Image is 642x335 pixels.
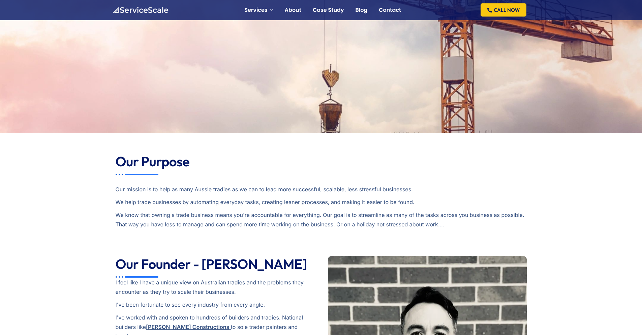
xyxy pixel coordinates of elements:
[379,7,401,13] a: Contact
[116,197,527,207] p: We help trade businesses by automating everyday tasks, creating leaner processes, and making it e...
[116,300,314,309] p: I've been fortunate to see every industry from every angle.
[355,7,367,13] a: Blog
[146,324,229,330] a: [PERSON_NAME] Constructions
[244,7,273,13] a: Services
[313,7,344,13] a: Case Study
[481,3,526,17] a: CALL NOW
[116,278,314,297] p: I feel like I have a unique view on Australian tradies and the problems they encounter as they tr...
[494,7,520,12] span: CALL NOW
[116,153,527,170] h2: Our Purpose
[112,6,169,13] a: ServiceScale logo representing business automation for tradies
[116,175,527,194] p: Our mission is to help as many Aussie tradies as we can to lead more successful, scalable, less s...
[285,7,301,13] a: About
[116,256,314,272] h2: Our Founder - [PERSON_NAME]
[112,7,169,13] img: ServiceScale logo representing business automation for tradies
[116,210,527,229] p: We know that owning a trade business means you're accountable for everything. Our goal is to stre...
